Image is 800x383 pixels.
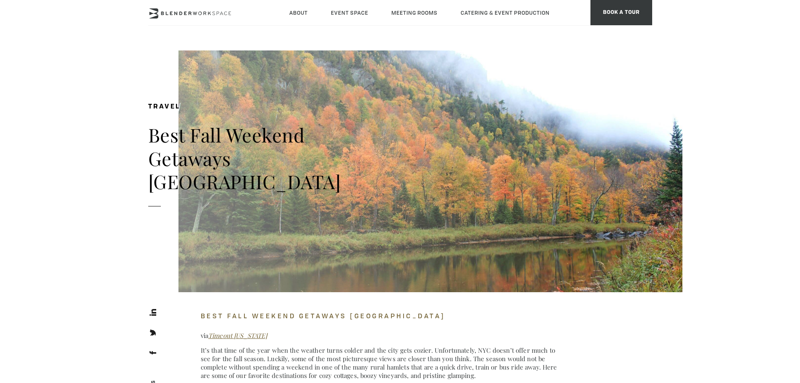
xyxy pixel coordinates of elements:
span: Travel [148,104,181,110]
p: It’s that time of the year when the weather turns colder and the city gets cozier. Unfortunately,... [201,346,558,380]
h4: Best Fall Weekend Getaways [GEOGRAPHIC_DATA] [201,309,558,323]
p: via [201,331,558,340]
h1: Best Fall Weekend Getaways [GEOGRAPHIC_DATA] [148,123,358,193]
a: Timeout [US_STATE] [208,331,267,340]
